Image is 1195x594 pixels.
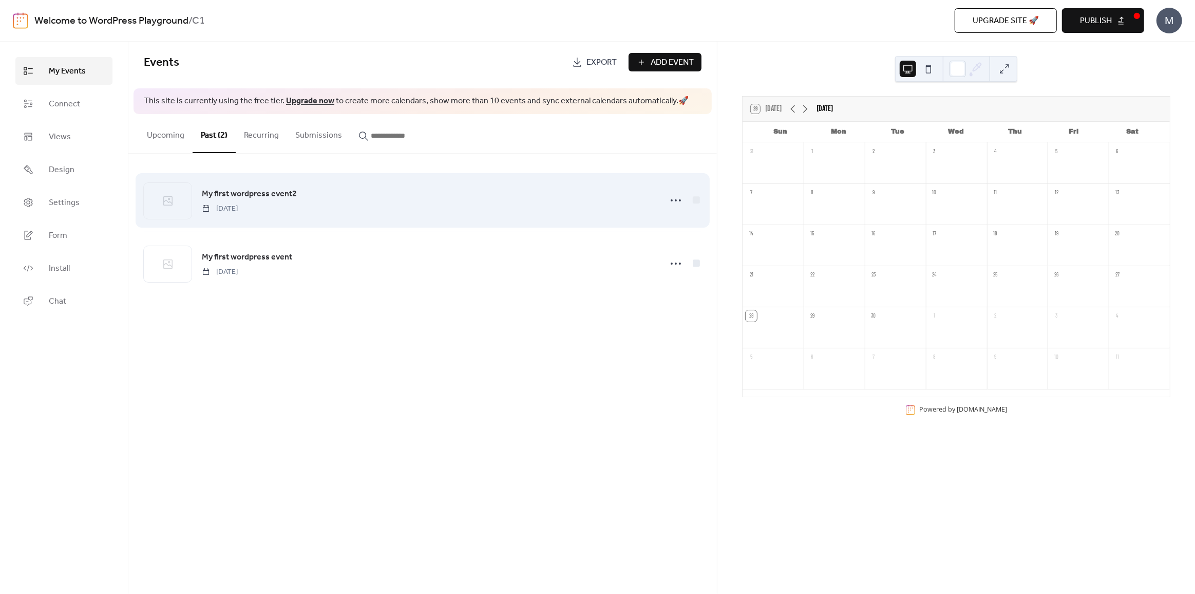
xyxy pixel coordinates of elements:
[192,11,205,31] b: C1
[1051,187,1062,198] div: 12
[49,295,66,308] span: Chat
[807,310,818,322] div: 29
[746,269,757,281] div: 21
[807,228,818,239] div: 15
[746,228,757,239] div: 14
[807,146,818,157] div: 1
[868,310,879,322] div: 30
[1080,15,1112,27] span: Publish
[1112,146,1123,157] div: 6
[1156,8,1182,33] div: M
[1051,310,1062,322] div: 3
[929,310,940,322] div: 1
[202,251,292,264] span: My first wordpress event
[49,131,71,143] span: Views
[1112,351,1123,363] div: 11
[202,251,292,264] a: My first wordpress event
[15,156,112,183] a: Design
[202,188,297,201] a: My first wordpress event2
[15,221,112,249] a: Form
[807,187,818,198] div: 8
[929,228,940,239] div: 17
[929,351,940,363] div: 8
[990,187,1001,198] div: 11
[809,122,868,142] div: Mon
[990,269,1001,281] div: 25
[49,230,67,242] span: Form
[746,187,757,198] div: 7
[990,351,1001,363] div: 9
[15,57,112,85] a: My Events
[15,287,112,315] a: Chat
[202,203,238,214] span: [DATE]
[990,310,1001,322] div: 2
[868,146,879,157] div: 2
[985,122,1044,142] div: Thu
[49,263,70,275] span: Install
[1062,8,1144,33] button: Publish
[1112,269,1123,281] div: 27
[746,351,757,363] div: 5
[868,351,879,363] div: 7
[817,103,833,115] div: [DATE]
[144,51,179,74] span: Events
[286,93,334,109] a: Upgrade now
[929,269,940,281] div: 24
[139,114,193,152] button: Upcoming
[807,269,818,281] div: 22
[49,65,86,78] span: My Events
[49,197,80,209] span: Settings
[1051,228,1062,239] div: 19
[15,123,112,151] a: Views
[1044,122,1103,142] div: Fri
[144,96,689,107] span: This site is currently using the free tier. to create more calendars, show more than 10 events an...
[1112,310,1123,322] div: 4
[586,57,617,69] span: Export
[1051,269,1062,281] div: 26
[188,11,192,31] b: /
[1112,228,1123,239] div: 20
[15,90,112,118] a: Connect
[929,146,940,157] div: 3
[807,351,818,363] div: 6
[1051,351,1062,363] div: 10
[868,187,879,198] div: 9
[1112,187,1123,198] div: 13
[1051,146,1062,157] div: 5
[955,8,1057,33] button: Upgrade site 🚀
[34,11,188,31] a: Welcome to WordPress Playground
[15,254,112,282] a: Install
[990,146,1001,157] div: 4
[202,188,297,200] span: My first wordpress event2
[868,269,879,281] div: 23
[746,146,757,157] div: 31
[651,57,694,69] span: Add Event
[868,228,879,239] div: 16
[49,164,74,176] span: Design
[990,228,1001,239] div: 18
[1103,122,1162,142] div: Sat
[564,53,624,71] a: Export
[49,98,80,110] span: Connect
[629,53,701,71] button: Add Event
[236,114,287,152] button: Recurring
[957,405,1008,414] a: [DOMAIN_NAME]
[973,15,1039,27] span: Upgrade site 🚀
[751,122,809,142] div: Sun
[287,114,350,152] button: Submissions
[920,405,1008,414] div: Powered by
[193,114,236,153] button: Past (2)
[746,310,757,322] div: 28
[929,187,940,198] div: 10
[202,267,238,277] span: [DATE]
[13,12,28,29] img: logo
[15,189,112,216] a: Settings
[868,122,927,142] div: Tue
[927,122,985,142] div: Wed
